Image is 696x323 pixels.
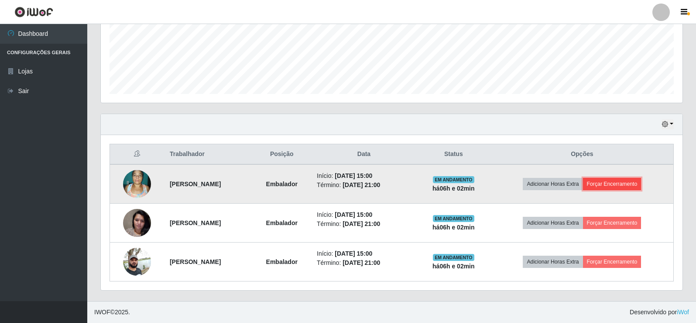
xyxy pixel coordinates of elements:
time: [DATE] 21:00 [343,220,380,227]
li: Término: [317,219,411,229]
strong: há 06 h e 02 min [432,263,475,270]
time: [DATE] 21:00 [343,259,380,266]
strong: há 06 h e 02 min [432,224,475,231]
span: © 2025 . [94,308,130,317]
strong: [PERSON_NAME] [170,258,221,265]
li: Início: [317,171,411,181]
th: Status [416,144,491,165]
button: Forçar Encerramento [583,256,641,268]
img: 1677665450683.jpeg [123,165,151,202]
button: Forçar Encerramento [583,178,641,190]
time: [DATE] 15:00 [335,250,372,257]
strong: [PERSON_NAME] [170,181,221,188]
th: Trabalhador [165,144,252,165]
button: Adicionar Horas Extra [523,178,583,190]
li: Término: [317,181,411,190]
button: Adicionar Horas Extra [523,256,583,268]
strong: [PERSON_NAME] [170,219,221,226]
strong: há 06 h e 02 min [432,185,475,192]
li: Início: [317,210,411,219]
button: Forçar Encerramento [583,217,641,229]
span: EM ANDAMENTO [433,254,474,261]
button: Adicionar Horas Extra [523,217,583,229]
strong: Embalador [266,258,298,265]
li: Início: [317,249,411,258]
a: iWof [677,309,689,316]
span: Desenvolvido por [630,308,689,317]
time: [DATE] 15:00 [335,172,372,179]
span: EM ANDAMENTO [433,176,474,183]
img: 1682608462576.jpeg [123,204,151,241]
th: Posição [252,144,312,165]
span: IWOF [94,309,110,316]
span: EM ANDAMENTO [433,215,474,222]
th: Data [312,144,416,165]
time: [DATE] 21:00 [343,181,380,188]
time: [DATE] 15:00 [335,211,372,218]
strong: Embalador [266,219,298,226]
img: 1702417487415.jpeg [123,243,151,280]
th: Opções [491,144,674,165]
img: CoreUI Logo [14,7,53,17]
li: Término: [317,258,411,267]
strong: Embalador [266,181,298,188]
